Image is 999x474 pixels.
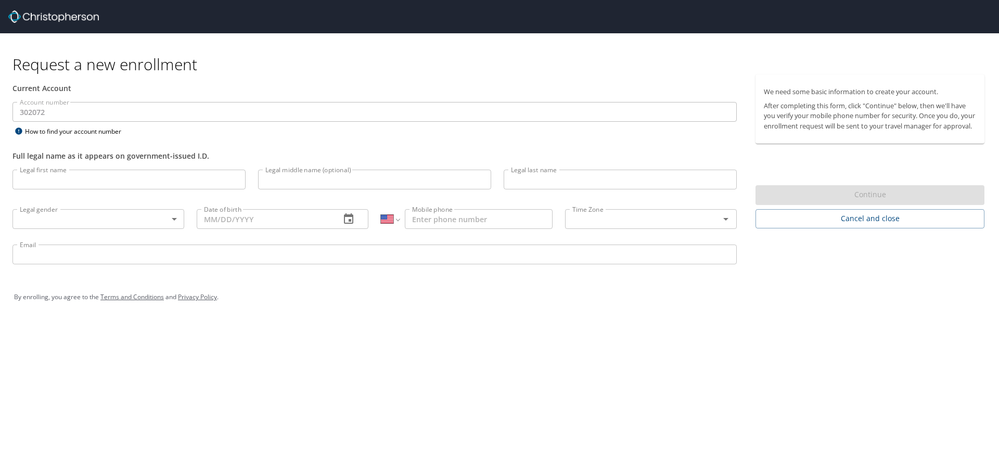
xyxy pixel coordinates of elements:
a: Terms and Conditions [100,292,164,301]
input: MM/DD/YYYY [197,209,332,229]
a: Privacy Policy [178,292,217,301]
h1: Request a new enrollment [12,54,993,74]
div: Current Account [12,83,737,94]
span: Cancel and close [764,212,976,225]
p: After completing this form, click "Continue" below, then we'll have you verify your mobile phone ... [764,101,976,131]
input: Enter phone number [405,209,553,229]
div: ​ [12,209,184,229]
img: cbt logo [8,10,99,23]
div: By enrolling, you agree to the and . [14,284,985,310]
div: How to find your account number [12,125,143,138]
p: We need some basic information to create your account. [764,87,976,97]
button: Cancel and close [755,209,984,228]
div: Full legal name as it appears on government-issued I.D. [12,150,737,161]
button: Open [719,212,733,226]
